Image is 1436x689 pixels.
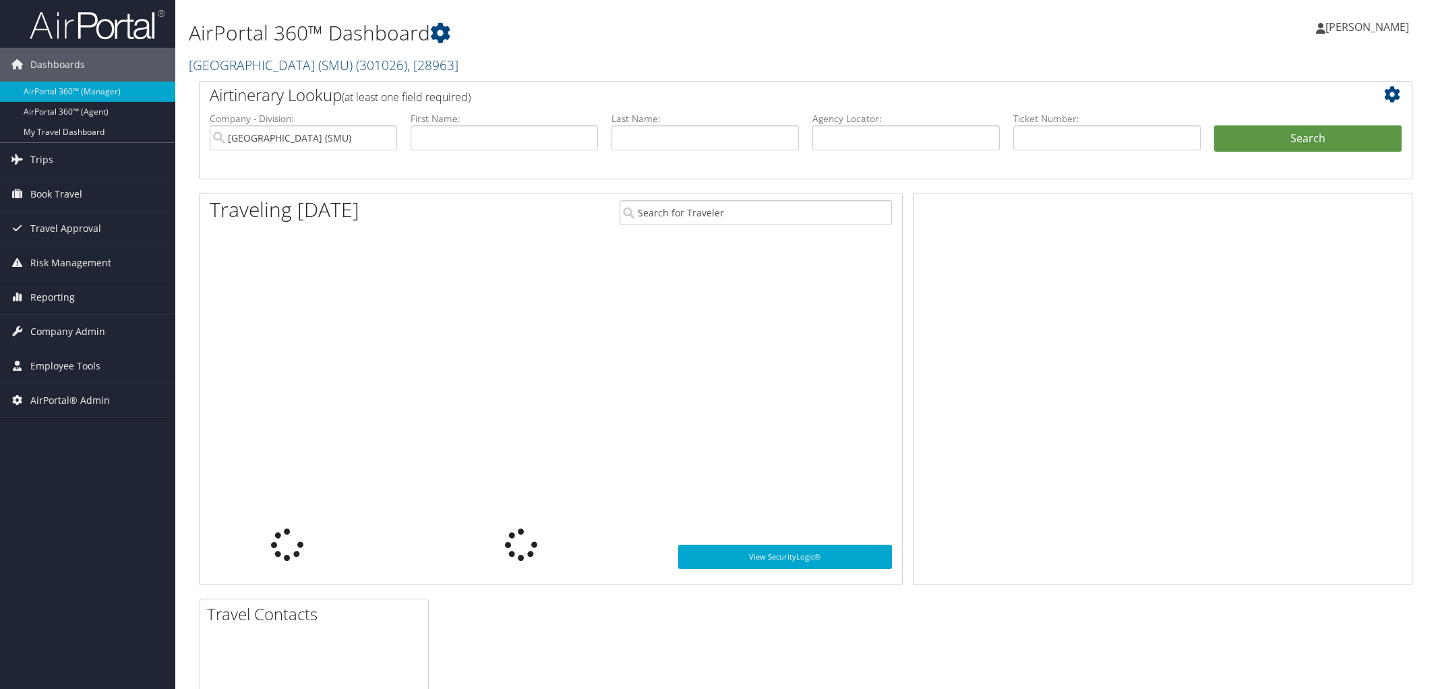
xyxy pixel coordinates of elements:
span: Book Travel [30,177,82,211]
a: [GEOGRAPHIC_DATA] (SMU) [189,56,458,74]
a: View SecurityLogic® [678,545,892,569]
span: Dashboards [30,48,85,82]
span: AirPortal® Admin [30,384,110,417]
input: Search for Traveler [620,200,892,225]
span: Trips [30,143,53,177]
img: airportal-logo.png [30,9,164,40]
h2: Airtinerary Lookup [210,84,1300,107]
span: Company Admin [30,315,105,349]
span: Employee Tools [30,349,100,383]
span: Reporting [30,280,75,314]
label: Ticket Number: [1013,112,1201,125]
label: Agency Locator: [812,112,1000,125]
button: Search [1214,125,1402,152]
span: Risk Management [30,246,111,280]
span: ( 301026 ) [356,56,407,74]
h2: Travel Contacts [207,603,428,626]
h1: Traveling [DATE] [210,196,359,224]
span: Travel Approval [30,212,101,245]
span: (at least one field required) [342,90,471,104]
span: [PERSON_NAME] [1325,20,1409,34]
h1: AirPortal 360™ Dashboard [189,19,1011,47]
label: Last Name: [611,112,799,125]
label: Company - Division: [210,112,397,125]
span: , [ 28963 ] [407,56,458,74]
label: First Name: [411,112,598,125]
a: [PERSON_NAME] [1316,7,1423,47]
